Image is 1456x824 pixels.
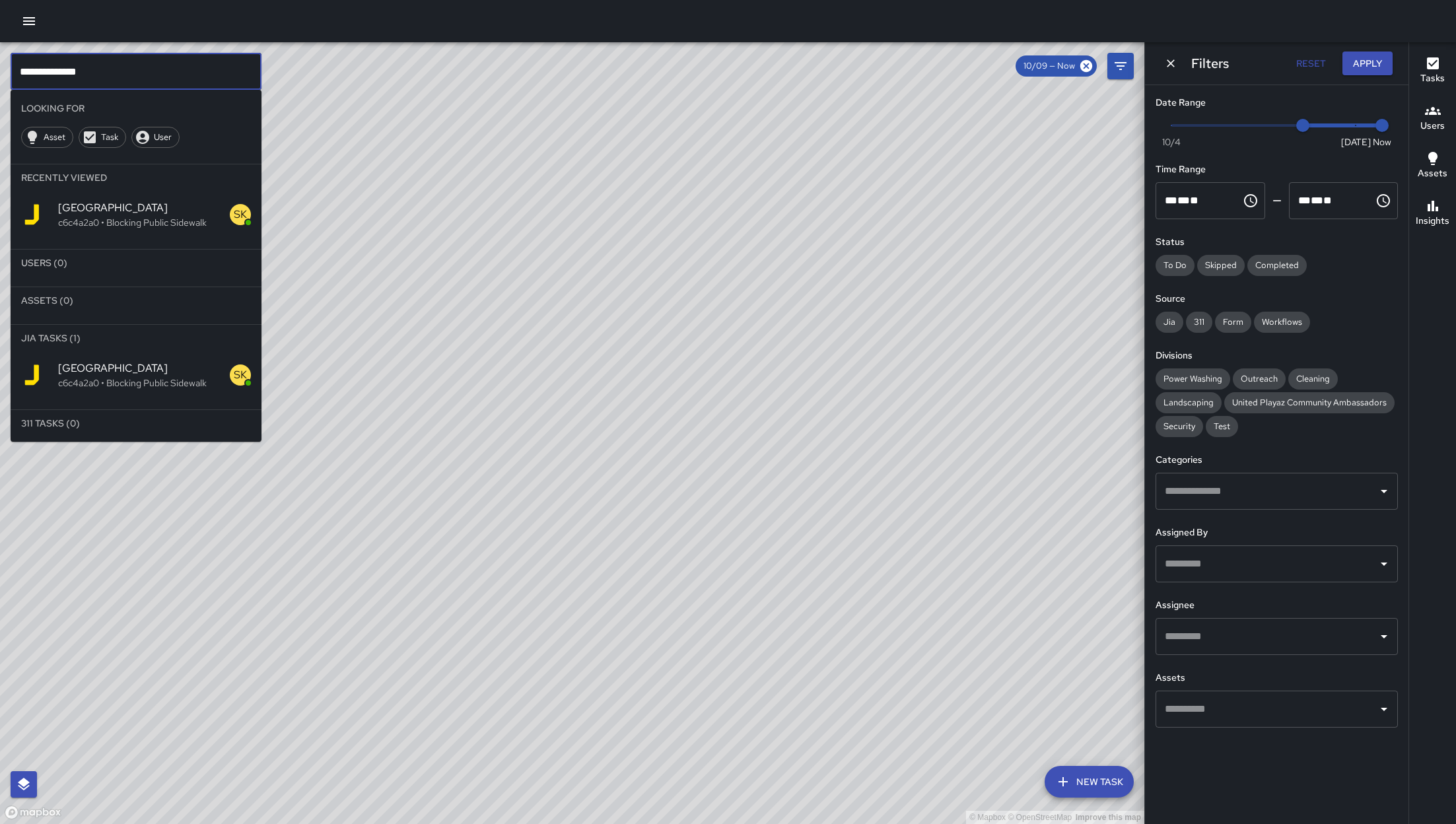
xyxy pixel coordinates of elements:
[1191,53,1229,74] h6: Filters
[58,360,230,376] span: [GEOGRAPHIC_DATA]
[1409,190,1456,238] button: Insights
[1156,259,1195,272] span: To Do
[1409,48,1456,95] button: Tasks
[1233,368,1286,390] div: Outreach
[1370,188,1397,214] button: Choose time, selected time is 11:59 PM
[1156,598,1398,613] h6: Assignee
[1156,292,1398,306] h6: Source
[1186,312,1212,333] div: 311
[11,325,261,351] li: Jia Tasks (1)
[1416,214,1449,228] h6: Insights
[1215,312,1251,333] div: Form
[1409,95,1456,143] button: Users
[1016,55,1097,77] div: 10/09 — Now
[1237,188,1264,214] button: Choose time, selected time is 12:00 AM
[1156,372,1230,386] span: Power Washing
[1224,396,1395,409] span: United Playaz Community Ambassadors
[11,351,261,399] div: [GEOGRAPHIC_DATA]c6c4a2a0 • Blocking Public Sidewalk
[58,200,230,216] span: [GEOGRAPHIC_DATA]
[1161,53,1181,73] button: Dismiss
[1190,195,1198,205] span: Meridiem
[11,191,261,238] div: [GEOGRAPHIC_DATA]c6c4a2a0 • Blocking Public Sidewalk
[1156,162,1398,177] h6: Time Range
[1288,368,1338,390] div: Cleaning
[21,127,73,148] div: Asset
[58,376,230,390] p: c6c4a2a0 • Blocking Public Sidewalk
[1165,195,1177,205] span: Hours
[11,410,261,436] li: 311 Tasks (0)
[1375,482,1393,500] button: Open
[36,131,73,144] span: Asset
[1375,555,1393,573] button: Open
[1233,372,1286,386] span: Outreach
[1045,766,1134,798] button: New Task
[1409,143,1456,190] button: Assets
[1016,59,1083,73] span: 10/09 — Now
[1107,53,1134,79] button: Filters
[1156,392,1222,413] div: Landscaping
[1156,420,1203,433] span: Security
[1156,316,1183,329] span: Jia
[1288,372,1338,386] span: Cleaning
[1156,526,1398,540] h6: Assigned By
[1156,396,1222,409] span: Landscaping
[1420,71,1445,86] h6: Tasks
[147,131,179,144] span: User
[1254,316,1310,329] span: Workflows
[1375,627,1393,646] button: Open
[1215,316,1251,329] span: Form
[1323,195,1332,205] span: Meridiem
[1156,416,1203,437] div: Security
[1254,312,1310,333] div: Workflows
[1373,135,1391,149] span: Now
[1206,416,1238,437] div: Test
[1197,259,1245,272] span: Skipped
[1247,255,1307,276] div: Completed
[1290,51,1332,76] button: Reset
[1247,259,1307,272] span: Completed
[1156,671,1398,685] h6: Assets
[1418,166,1447,181] h6: Assets
[234,207,247,223] p: SK
[1156,312,1183,333] div: Jia
[1156,255,1195,276] div: To Do
[11,164,261,191] li: Recently Viewed
[1342,51,1393,76] button: Apply
[1156,235,1398,250] h6: Status
[11,287,261,314] li: Assets (0)
[1186,316,1212,329] span: 311
[1298,195,1311,205] span: Hours
[11,250,261,276] li: Users (0)
[1162,135,1181,149] span: 10/4
[1156,349,1398,363] h6: Divisions
[131,127,180,148] div: User
[94,131,125,144] span: Task
[234,367,247,383] p: SK
[1197,255,1245,276] div: Skipped
[1311,195,1323,205] span: Minutes
[1375,700,1393,718] button: Open
[1206,420,1238,433] span: Test
[1156,96,1398,110] h6: Date Range
[1177,195,1190,205] span: Minutes
[11,95,261,121] li: Looking For
[1156,453,1398,467] h6: Categories
[79,127,126,148] div: Task
[1224,392,1395,413] div: United Playaz Community Ambassadors
[1156,368,1230,390] div: Power Washing
[1341,135,1371,149] span: [DATE]
[58,216,230,229] p: c6c4a2a0 • Blocking Public Sidewalk
[1420,119,1445,133] h6: Users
